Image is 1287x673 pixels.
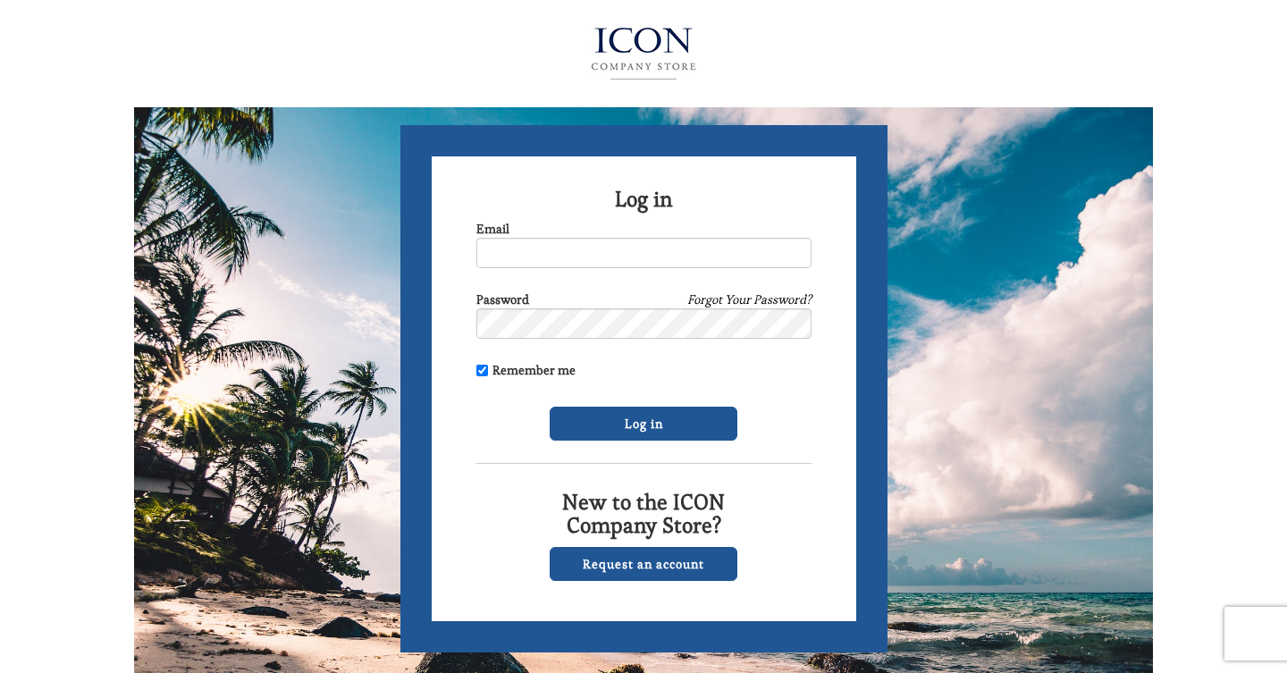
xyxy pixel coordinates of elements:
label: Remember me [476,361,576,379]
h2: New to the ICON Company Store? [476,491,812,538]
input: Log in [550,407,737,441]
a: Request an account [550,547,737,581]
h2: Log in [476,188,812,211]
label: Email [476,220,509,238]
input: Remember me [476,365,488,376]
a: Forgot Your Password? [687,290,812,308]
label: Password [476,290,529,308]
